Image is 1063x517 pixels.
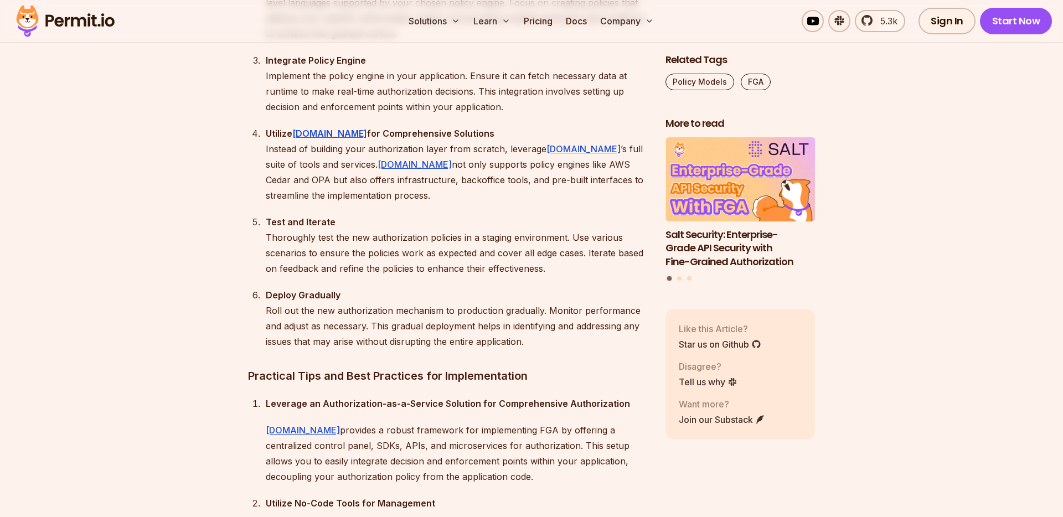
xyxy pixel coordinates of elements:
[665,137,815,269] li: 1 of 3
[561,10,591,32] a: Docs
[679,397,765,410] p: Want more?
[266,498,435,509] strong: Utilize No-Code Tools for Management
[855,10,905,32] a: 5.3k
[266,422,648,484] p: provides a robust framework for implementing FGA by offering a centralized control panel, SDKs, A...
[741,74,771,90] a: FGA
[266,126,648,203] p: Instead of building your authorization layer from scratch, leverage ’s full suite of tools and se...
[248,367,648,385] h3: Practical Tips and Best Practices for Implementation
[266,287,648,349] p: Roll out the new authorization mechanism to production gradually. Monitor performance and adjust ...
[11,2,120,40] img: Permit logo
[404,10,465,32] button: Solutions
[665,137,815,282] div: Posts
[665,228,815,268] h3: Salt Security: Enterprise-Grade API Security with Fine-Grained Authorization
[679,412,765,426] a: Join our Substack
[665,74,734,90] a: Policy Models
[665,53,815,67] h2: Related Tags
[266,289,340,301] strong: Deploy Gradually
[679,322,761,335] p: Like this Article?
[266,398,630,409] strong: Leverage an Authorization-as-a-Service Solution for Comprehensive Authorization
[679,359,737,373] p: Disagree?
[546,143,621,154] a: [DOMAIN_NAME]
[266,53,648,115] p: Implement the policy engine in your application. Ensure it can fetch necessary data at runtime to...
[918,8,976,34] a: Sign In
[679,337,761,350] a: Star us on Github
[266,214,648,276] p: Thoroughly test the new authorization policies in a staging environment. Use various scenarios to...
[266,425,340,436] a: [DOMAIN_NAME]
[469,10,515,32] button: Learn
[367,128,494,139] strong: for Comprehensive Solutions
[519,10,557,32] a: Pricing
[266,128,292,139] strong: Utilize
[874,14,897,28] span: 5.3k
[665,137,815,221] img: Salt Security: Enterprise-Grade API Security with Fine-Grained Authorization
[266,216,336,228] strong: Test and Iterate
[677,276,682,280] button: Go to slide 2
[679,375,737,388] a: Tell us why
[378,159,452,170] a: [DOMAIN_NAME]
[596,10,658,32] button: Company
[266,55,366,66] strong: Integrate Policy Engine
[687,276,692,280] button: Go to slide 3
[292,128,367,139] a: [DOMAIN_NAME]
[667,276,672,281] button: Go to slide 1
[980,8,1052,34] a: Start Now
[665,117,815,131] h2: More to read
